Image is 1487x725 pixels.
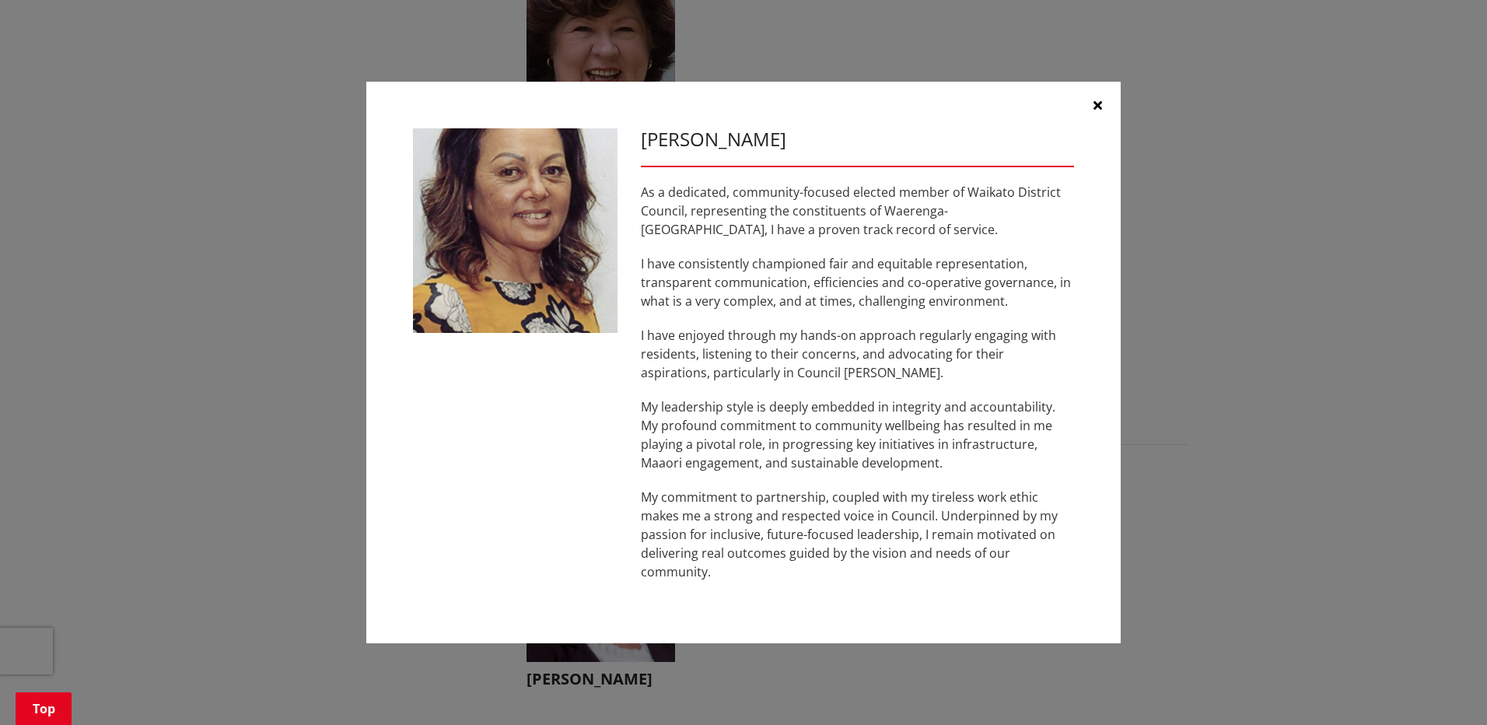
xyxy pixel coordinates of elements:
[641,183,1074,239] p: As a dedicated, community-focused elected member of Waikato District Council, representing the co...
[16,692,72,725] a: Top
[1415,660,1471,716] iframe: Messenger Launcher
[641,326,1074,382] p: I have enjoyed through my hands-on approach regularly engaging with residents, listening to their...
[413,128,618,333] img: WO-W-WW__RAUMATI_M__GiWMW
[641,488,1074,581] p: My commitment to partnership, coupled with my tireless work ethic makes me a strong and respected...
[641,398,1074,472] p: My leadership style is deeply embedded in integrity and accountability. My profound commitment to...
[641,128,1074,151] h3: [PERSON_NAME]
[641,254,1074,310] p: I have consistently championed fair and equitable representation, transparent communication, effi...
